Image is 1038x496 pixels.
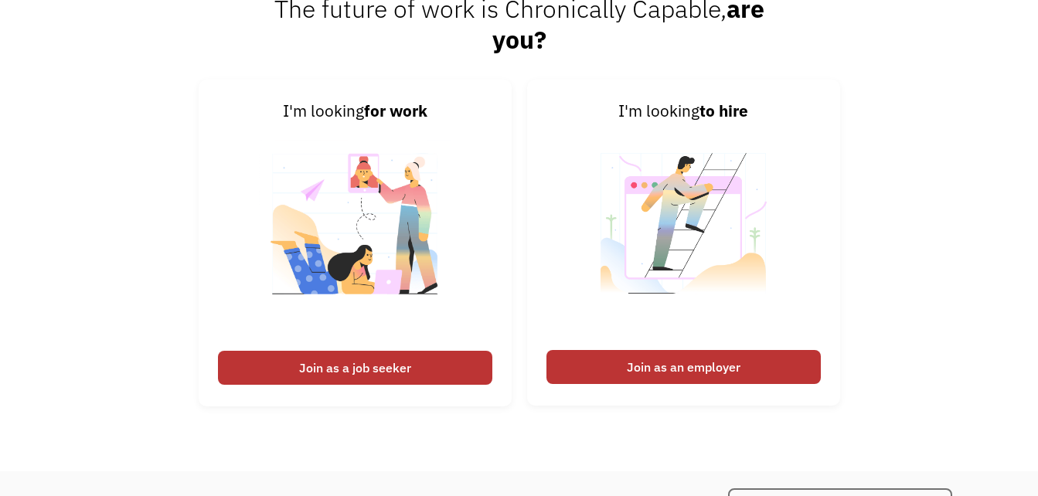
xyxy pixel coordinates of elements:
div: Join as an employer [546,350,821,384]
div: Join as a job seeker [218,351,492,385]
div: I'm looking [218,99,492,124]
strong: for work [364,100,427,121]
a: I'm lookingto hireJoin as an employer [527,80,840,406]
img: Illustrated image of people looking for work [259,124,451,343]
strong: to hire [699,100,748,121]
img: Illustrated image of someone looking to hire [587,124,780,343]
div: I'm looking [546,99,821,124]
a: I'm lookingfor workJoin as a job seeker [199,80,512,406]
